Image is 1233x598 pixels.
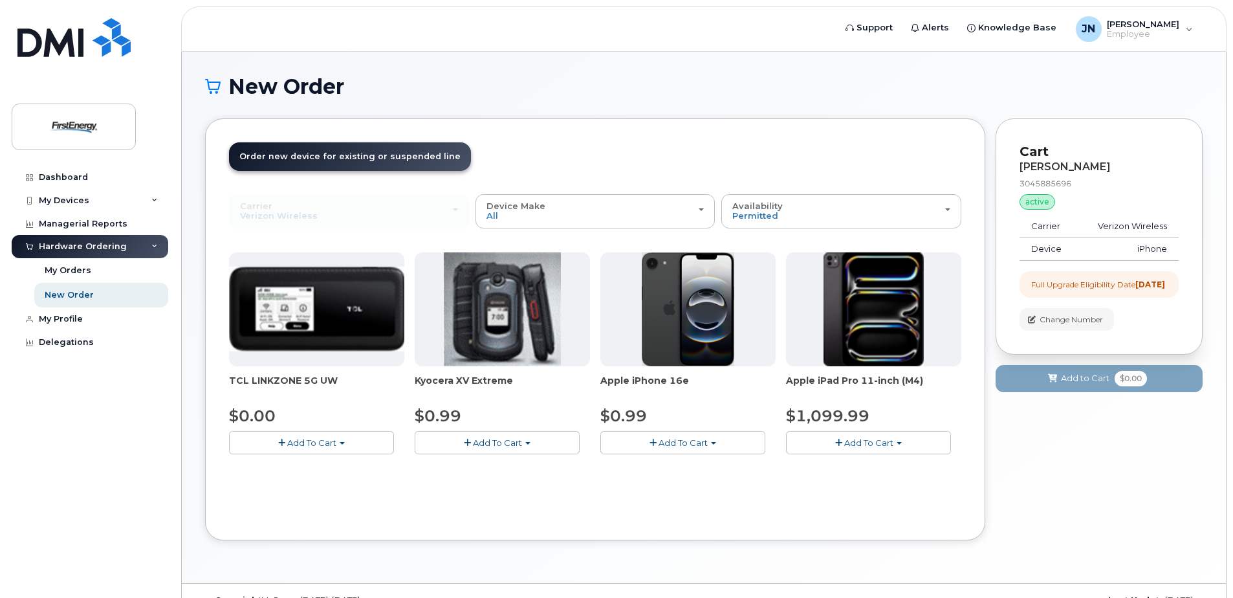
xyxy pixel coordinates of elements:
span: Availability [732,201,783,211]
p: Cart [1020,142,1179,161]
span: $0.00 [229,406,276,425]
button: Device Make All [475,194,715,228]
span: Add To Cart [287,437,336,448]
td: Carrier [1020,215,1078,238]
img: ipad_pro_11_m4.png [824,252,924,366]
td: Verizon Wireless [1078,215,1179,238]
button: Add To Cart [600,431,765,454]
div: TCL LINKZONE 5G UW [229,374,404,400]
td: Device [1020,238,1078,261]
strong: [DATE] [1135,280,1165,289]
button: Add To Cart [415,431,580,454]
span: $0.99 [600,406,647,425]
button: Add To Cart [229,431,394,454]
span: Order new device for existing or suspended line [239,151,461,161]
div: Kyocera XV Extreme [415,374,590,400]
span: Change Number [1040,314,1103,326]
div: 3045885696 [1020,178,1179,189]
span: $1,099.99 [786,406,869,425]
button: Change Number [1020,308,1114,331]
button: Add to Cart $0.00 [996,365,1203,392]
h1: New Order [205,75,1203,98]
span: $0.00 [1115,371,1147,386]
span: Permitted [732,210,778,221]
div: Apple iPad Pro 11-inch (M4) [786,374,961,400]
div: active [1020,194,1055,210]
span: Add To Cart [844,437,893,448]
div: [PERSON_NAME] [1020,161,1179,173]
button: Availability Permitted [721,194,961,228]
div: Apple iPhone 16e [600,374,776,400]
span: Add To Cart [473,437,522,448]
img: linkzone5g.png [229,267,404,351]
img: xvextreme.gif [444,252,561,366]
span: Add To Cart [659,437,708,448]
div: Full Upgrade Eligibility Date [1031,279,1165,290]
button: Add To Cart [786,431,951,454]
iframe: Messenger Launcher [1177,542,1223,588]
img: iphone16e.png [642,252,735,366]
span: Device Make [486,201,545,211]
span: Add to Cart [1061,372,1109,384]
span: All [486,210,498,221]
span: $0.99 [415,406,461,425]
td: iPhone [1078,238,1179,261]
